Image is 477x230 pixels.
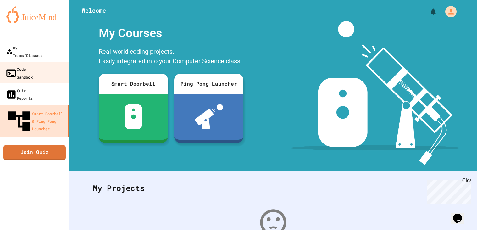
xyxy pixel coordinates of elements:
[3,3,43,40] div: Chat with us now!Close
[3,145,66,160] a: Join Quiz
[439,4,458,19] div: My Account
[418,6,439,17] div: My Notifications
[86,176,460,200] div: My Projects
[5,65,33,81] div: Code Sandbox
[6,87,33,102] div: Quiz Reports
[425,177,471,204] iframe: chat widget
[99,74,168,94] div: Smart Doorbell
[125,104,142,129] img: sdb-white.svg
[451,205,471,224] iframe: chat widget
[96,21,247,45] div: My Courses
[6,108,65,134] div: Smart Doorbell & Ping Pong Launcher
[291,21,459,165] img: banner-image-my-projects.png
[174,74,243,94] div: Ping Pong Launcher
[6,6,63,23] img: logo-orange.svg
[6,44,42,59] div: My Teams/Classes
[96,45,247,69] div: Real-world coding projects. Easily integrated into your Computer Science class.
[195,104,223,129] img: ppl-with-ball.png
